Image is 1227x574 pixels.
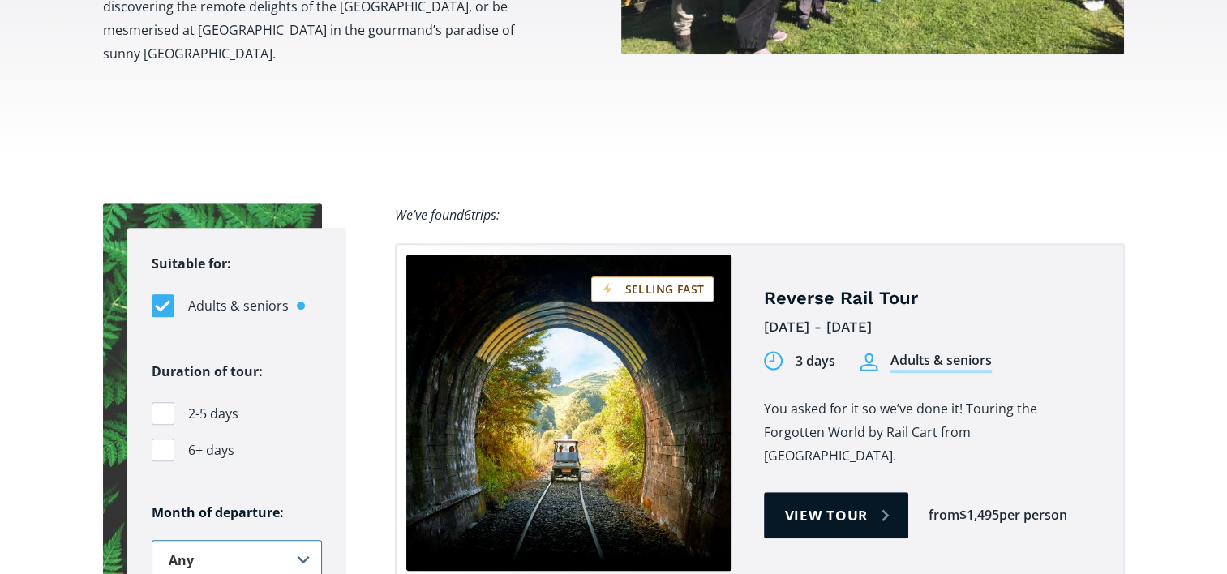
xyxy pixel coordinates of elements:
[152,360,263,383] legend: Duration of tour:
[152,504,322,521] h6: Month of departure:
[188,439,234,461] span: 6+ days
[764,492,909,538] a: View tour
[890,351,992,373] div: Adults & seniors
[188,403,238,425] span: 2-5 days
[464,206,471,224] span: 6
[959,506,999,525] div: $1,495
[929,506,959,525] div: from
[999,506,1067,525] div: per person
[806,352,835,371] div: days
[764,287,1099,311] h4: Reverse Rail Tour
[764,315,1099,340] div: [DATE] - [DATE]
[796,352,803,371] div: 3
[764,397,1099,468] p: You asked for it so we’ve done it! Touring the Forgotten World by Rail Cart from [GEOGRAPHIC_DATA].
[188,295,289,317] span: Adults & seniors
[395,203,500,227] div: We’ve found trips:
[152,252,231,276] legend: Suitable for:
